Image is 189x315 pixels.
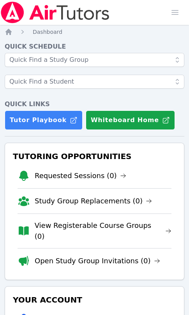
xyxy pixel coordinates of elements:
input: Quick Find a Study Group [5,53,184,67]
h3: Your Account [11,293,178,307]
h4: Quick Links [5,100,184,109]
h4: Quick Schedule [5,42,184,51]
input: Quick Find a Student [5,75,184,89]
a: View Registerable Course Groups (0) [35,220,171,242]
nav: Breadcrumb [5,28,184,36]
a: Open Study Group Invitations (0) [35,255,160,266]
a: Study Group Replacements (0) [35,196,152,206]
a: Requested Sessions (0) [35,170,126,181]
button: Whiteboard Home [86,110,175,130]
a: Tutor Playbook [5,110,83,130]
a: Dashboard [33,28,62,36]
h3: Tutoring Opportunities [11,149,178,163]
span: Dashboard [33,29,62,35]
